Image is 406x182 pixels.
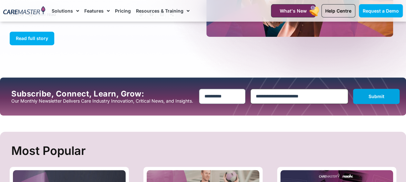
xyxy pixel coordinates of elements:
h2: Most Popular [11,141,396,160]
a: Request a Demo [359,4,403,17]
a: What's New [271,4,316,17]
p: Our Monthly Newsletter Delivers Care Industry Innovation, Critical News, and Insights. [11,98,194,104]
span: Submit [369,94,384,99]
h2: Subscribe, Connect, Learn, Grow: [11,89,194,98]
a: Read full story [10,32,54,45]
span: Request a Demo [363,8,399,14]
a: Help Centre [321,4,355,17]
button: Submit [353,89,400,104]
span: Read full story [16,35,48,41]
span: Help Centre [325,8,351,14]
img: CareMaster Logo [3,6,45,15]
span: What's New [280,8,307,14]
